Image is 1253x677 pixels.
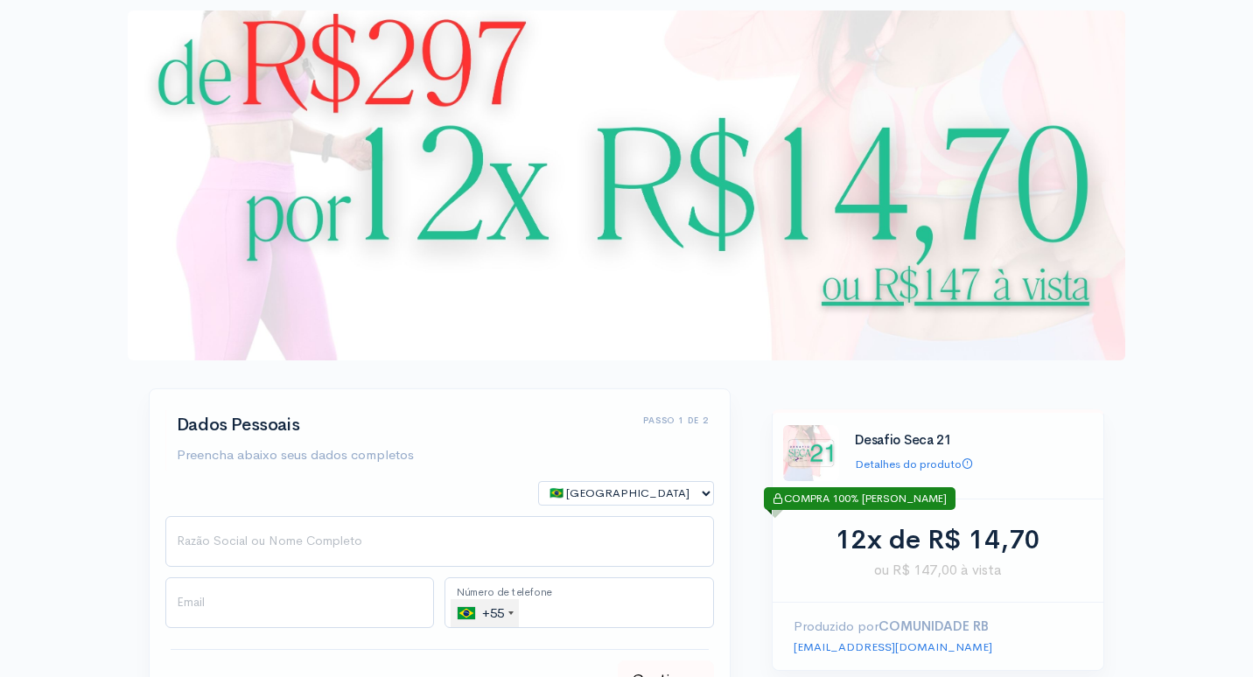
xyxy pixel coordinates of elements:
p: Preencha abaixo seus dados completos [177,445,414,465]
h6: Passo 1 de 2 [643,415,709,425]
div: +55 [458,599,519,627]
a: Detalhes do produto [855,457,973,471]
strong: COMUNIDADE RB [878,618,989,634]
input: Nome Completo [165,516,714,567]
img: O%20Seca%2021%20e%CC%81%20um%20desafio%20de%20emagrecimento%20voltado%20especificamente%20para%20... [783,425,839,481]
div: 12x de R$ 14,70 [794,520,1082,560]
a: [EMAIL_ADDRESS][DOMAIN_NAME] [794,639,992,654]
p: Produzido por [794,617,1082,637]
img: ... [128,10,1125,360]
h4: Desafio Seca 21 [855,433,1088,448]
h2: Dados Pessoais [177,415,414,435]
input: Email [165,577,435,628]
div: Brazil (Brasil): +55 [451,599,519,627]
div: COMPRA 100% [PERSON_NAME] [764,487,955,510]
span: ou R$ 147,00 à vista [794,560,1082,581]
